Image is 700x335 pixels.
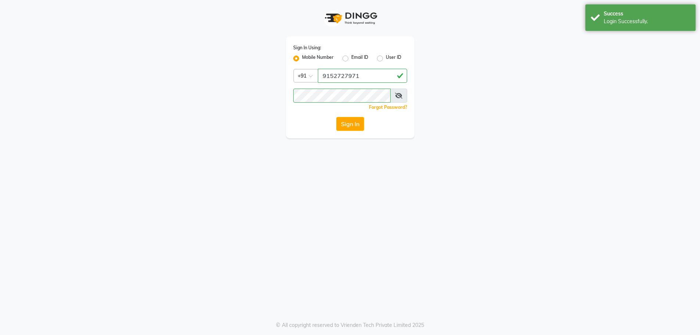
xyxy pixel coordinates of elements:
label: Sign In Using: [293,44,321,51]
img: logo1.svg [321,7,380,29]
button: Sign In [336,117,364,131]
label: User ID [386,54,401,63]
div: Success [604,10,690,18]
input: Username [318,69,407,83]
label: Mobile Number [302,54,334,63]
input: Username [293,89,391,103]
label: Email ID [351,54,368,63]
a: Forgot Password? [369,104,407,110]
div: Login Successfully. [604,18,690,25]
